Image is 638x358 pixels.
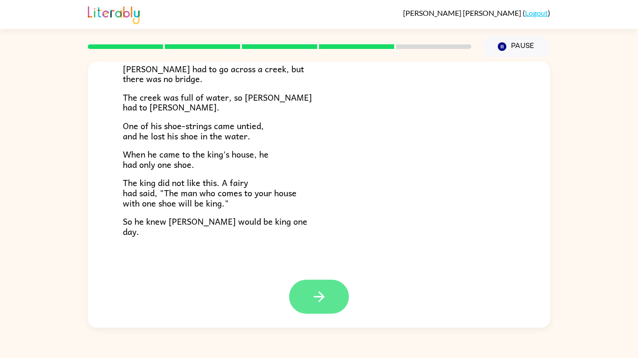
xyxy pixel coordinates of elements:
[88,4,140,24] img: Literably
[403,8,550,17] div: ( )
[482,36,550,57] button: Pause
[123,62,304,86] span: [PERSON_NAME] had to go across a creek, but there was no bridge.
[123,214,307,238] span: So he knew [PERSON_NAME] would be king one day.
[123,176,297,209] span: The king did not like this. A fairy had said, "The man who comes to your house with one shoe will...
[525,8,548,17] a: Logout
[123,90,312,114] span: The creek was full of water, so [PERSON_NAME] had to [PERSON_NAME].
[123,119,264,143] span: One of his shoe-strings came untied, and he lost his shoe in the water.
[403,8,523,17] span: [PERSON_NAME] [PERSON_NAME]
[123,147,269,171] span: When he came to the king's house, he had only one shoe.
